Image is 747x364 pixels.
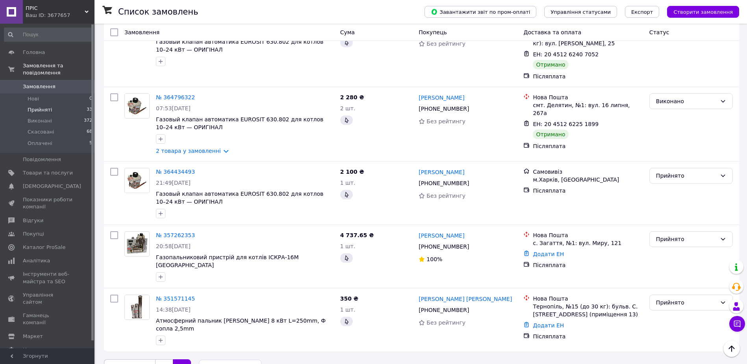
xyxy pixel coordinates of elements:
span: Експорт [631,9,653,15]
a: Фото товару [124,168,150,193]
span: 14:38[DATE] [156,306,191,313]
button: Створити замовлення [667,6,739,18]
button: Експорт [625,6,660,18]
span: 2 280 ₴ [340,94,364,100]
a: Газопальниковий пристрій для котлів ІСКРА-16М [GEOGRAPHIC_DATA] [156,254,299,268]
span: Замовлення та повідомлення [23,62,95,76]
span: 68 [87,128,92,136]
div: Отримано [533,60,568,69]
span: Оплачені [28,140,52,147]
img: Фото товару [125,168,149,193]
a: [PERSON_NAME] [419,94,464,102]
a: Фото товару [124,93,150,119]
span: 0 [89,95,92,102]
div: Прийнято [656,235,717,243]
span: Аналітика [23,257,50,264]
span: Прийняті [28,106,52,113]
a: Газовый клапан автоматика EUROSIT 630.802 для котлов 10–24 кВт — ОРИГІНАЛ [156,191,323,205]
div: Прийнято [656,171,717,180]
div: [PHONE_NUMBER] [417,178,471,189]
div: Ваш ID: 3677657 [26,12,95,19]
span: Статус [649,29,669,35]
span: Управління статусами [551,9,611,15]
span: Повідомлення [23,156,61,163]
button: Управління статусами [544,6,617,18]
span: Створити замовлення [673,9,733,15]
div: Нова Пошта [533,231,643,239]
div: Самовивіз [533,168,643,176]
div: Виконано [656,97,717,106]
span: Cума [340,29,355,35]
span: Головна [23,49,45,56]
a: Створити замовлення [659,8,739,15]
button: Чат з покупцем [729,316,745,332]
span: 350 ₴ [340,295,358,302]
span: Без рейтингу [426,41,465,47]
span: ЕН: 20 4512 6225 1899 [533,121,599,127]
span: 4 737.65 ₴ [340,232,374,238]
span: Без рейтингу [426,193,465,199]
span: Покупці [23,230,44,238]
span: Нові [28,95,39,102]
span: Інструменти веб-майстра та SEO [23,271,73,285]
a: Додати ЕН [533,251,564,257]
div: Тернопіль, №15 (до 30 кг): бульв. С. [STREET_ADDRESS] (приміщення 13) [533,303,643,318]
span: Гаманець компанії [23,312,73,326]
a: № 357262353 [156,232,195,238]
span: 1 шт. [340,180,356,186]
span: Каталог ProSale [23,244,65,251]
button: Завантажити звіт по пром-оплаті [424,6,536,18]
div: Нова Пошта [533,295,643,303]
span: 20:58[DATE] [156,243,191,249]
span: Товари та послуги [23,169,73,176]
a: [PERSON_NAME] [PERSON_NAME] [419,295,512,303]
div: с. Загаття, №1: вул. Миру, 121 [533,239,643,247]
span: Завантажити звіт по пром-оплаті [431,8,530,15]
div: смт. Делятин, №1: вул. 16 липня, 267а [533,101,643,117]
a: № 364434493 [156,169,195,175]
span: 1 шт. [340,306,356,313]
span: Налаштування [23,346,63,353]
a: Газовый клапан автоматика EUROSIT 630.802 для котлов 10–24 кВт — ОРИГІНАЛ [156,116,323,130]
img: Фото товару [125,295,149,319]
a: [PERSON_NAME] [419,232,464,240]
span: ЕН: 20 4512 6240 7052 [533,51,599,58]
span: Без рейтингу [426,319,465,326]
div: Післяплата [533,332,643,340]
a: Фото товару [124,231,150,256]
a: Додати ЕН [533,322,564,329]
div: Нова Пошта [533,93,643,101]
span: 07:53[DATE] [156,105,191,111]
span: 21:49[DATE] [156,180,191,186]
div: Післяплата [533,261,643,269]
span: 1 шт. [340,243,356,249]
a: № 364796322 [156,94,195,100]
div: [PHONE_NUMBER] [417,103,471,114]
span: ПРІС [26,5,85,12]
span: 100% [426,256,442,262]
span: Скасовані [28,128,54,136]
span: 2 100 ₴ [340,169,364,175]
a: Атмосферний пальник [PERSON_NAME] 8 кВт L=250mm, Ф сопла 2,5mm [156,318,326,332]
a: № 351571145 [156,295,195,302]
span: Відгуки [23,217,43,224]
div: Прийнято [656,298,717,307]
span: Замовлення [124,29,159,35]
div: Післяплата [533,72,643,80]
a: Фото товару [124,295,150,320]
span: Доставка та оплата [523,29,581,35]
span: Без рейтингу [426,118,465,124]
span: 5 [89,140,92,147]
img: Фото товару [125,232,149,256]
span: Показники роботи компанії [23,196,73,210]
div: [PHONE_NUMBER] [417,305,471,316]
div: Післяплата [533,187,643,195]
span: Управління сайтом [23,292,73,306]
h1: Список замовлень [118,7,198,17]
div: м.Харків, [GEOGRAPHIC_DATA] [533,176,643,184]
span: 33 [87,106,92,113]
